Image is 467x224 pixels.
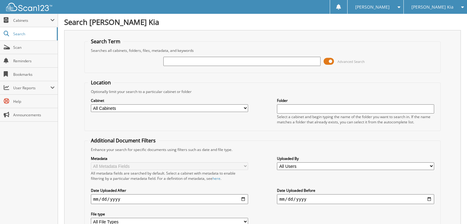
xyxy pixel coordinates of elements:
label: Cabinet [91,98,248,103]
label: Folder [277,98,434,103]
div: Select a cabinet and begin typing the name of the folder you want to search in. If the name match... [277,114,434,125]
span: Scan [13,45,55,50]
label: File type [91,211,248,217]
label: Uploaded By [277,156,434,161]
div: Enhance your search for specific documents using filters such as date and file type. [88,147,438,152]
span: Reminders [13,58,55,64]
a: here [212,176,220,181]
legend: Search Term [88,38,123,45]
span: Bookmarks [13,72,55,77]
legend: Additional Document Filters [88,137,159,144]
label: Metadata [91,156,248,161]
span: Announcements [13,112,55,118]
label: Date Uploaded Before [277,188,434,193]
iframe: Chat Widget [436,195,467,224]
h1: Search [PERSON_NAME] Kia [64,17,461,27]
img: scan123-logo-white.svg [6,3,52,11]
div: Searches all cabinets, folders, files, metadata, and keywords [88,48,438,53]
span: [PERSON_NAME] Kia [411,5,453,9]
span: Help [13,99,55,104]
div: Optionally limit your search to a particular cabinet or folder [88,89,438,94]
input: start [91,194,248,204]
span: User Reports [13,85,50,91]
label: Date Uploaded After [91,188,248,193]
input: end [277,194,434,204]
div: All metadata fields are searched by default. Select a cabinet with metadata to enable filtering b... [91,171,248,181]
span: Search [13,31,54,37]
legend: Location [88,79,114,86]
span: [PERSON_NAME] [355,5,390,9]
span: Advanced Search [337,59,365,64]
span: Cabinets [13,18,50,23]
